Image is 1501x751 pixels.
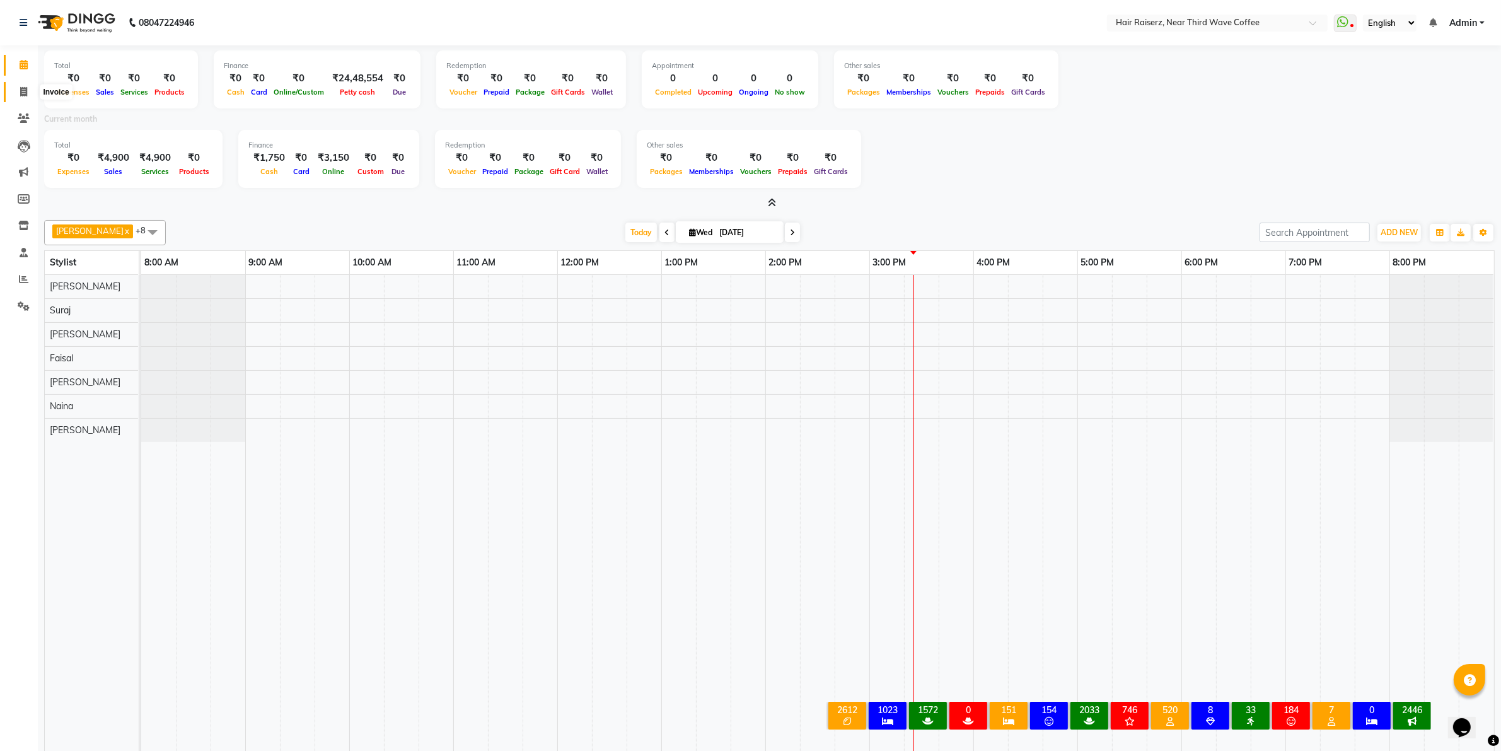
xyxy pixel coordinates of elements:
div: ₹0 [934,71,972,86]
img: logo [32,5,119,40]
div: 0 [1355,704,1388,716]
div: ₹0 [972,71,1008,86]
span: Sales [101,167,126,176]
div: ₹0 [151,71,188,86]
span: Packages [844,88,883,96]
div: ₹0 [844,71,883,86]
div: 520 [1154,704,1186,716]
span: Faisal [50,352,73,364]
span: [PERSON_NAME] [50,281,120,292]
div: ₹0 [511,151,547,165]
div: ₹1,750 [248,151,290,165]
div: Appointment [652,61,808,71]
div: 2612 [831,704,864,716]
span: Wed [686,228,716,237]
div: ₹0 [248,71,270,86]
label: Current month [44,114,97,125]
div: ₹0 [737,151,775,165]
b: 08047224946 [139,5,194,40]
a: 8:00 PM [1390,253,1430,272]
span: Online/Custom [270,88,327,96]
a: 1:00 PM [662,253,702,272]
a: 11:00 AM [454,253,499,272]
span: Gift Cards [1008,88,1048,96]
div: ₹0 [513,71,548,86]
div: ₹0 [290,151,313,165]
span: Today [625,223,657,242]
button: ADD NEW [1377,224,1421,242]
span: Cash [224,88,248,96]
a: 7:00 PM [1286,253,1326,272]
span: Package [513,88,548,96]
div: ₹0 [647,151,686,165]
input: Search Appointment [1260,223,1370,242]
iframe: chat widget [1448,701,1488,738]
div: ₹0 [387,151,409,165]
span: Wallet [588,88,616,96]
div: Redemption [446,61,616,71]
span: Voucher [446,88,480,96]
div: 2446 [1396,704,1429,716]
span: [PERSON_NAME] [56,226,124,236]
a: 10:00 AM [350,253,395,272]
div: ₹24,48,554 [327,71,388,86]
span: Custom [354,167,387,176]
div: Redemption [445,140,611,151]
span: Wallet [583,167,611,176]
span: Upcoming [695,88,736,96]
div: 7 [1315,704,1348,716]
div: 154 [1033,704,1065,716]
div: ₹0 [93,71,117,86]
div: ₹0 [117,71,151,86]
div: ₹0 [270,71,327,86]
span: Products [151,88,188,96]
div: 0 [736,71,772,86]
span: Memberships [686,167,737,176]
div: 8 [1194,704,1227,716]
a: 9:00 AM [246,253,286,272]
div: ₹0 [1008,71,1048,86]
div: 151 [992,704,1025,716]
span: Products [176,167,212,176]
div: ₹3,150 [313,151,354,165]
span: Vouchers [934,88,972,96]
div: Finance [224,61,410,71]
span: Vouchers [737,167,775,176]
div: ₹0 [354,151,387,165]
span: Services [117,88,151,96]
span: Prepaid [479,167,511,176]
span: Voucher [445,167,479,176]
div: ₹0 [775,151,811,165]
span: Packages [647,167,686,176]
div: ₹0 [446,71,480,86]
span: Gift Cards [811,167,851,176]
span: Admin [1449,16,1477,30]
div: Invoice [40,84,72,100]
span: Suraj [50,305,71,316]
span: Card [290,167,313,176]
a: 12:00 PM [558,253,603,272]
div: ₹0 [388,71,410,86]
span: Online [320,167,348,176]
div: Other sales [844,61,1048,71]
span: Gift Cards [548,88,588,96]
div: ₹0 [548,71,588,86]
div: ₹0 [583,151,611,165]
div: 1023 [871,704,904,716]
div: Total [54,140,212,151]
span: Package [511,167,547,176]
span: Services [138,167,172,176]
span: No show [772,88,808,96]
div: 1572 [912,704,944,716]
div: 0 [952,704,985,716]
a: 6:00 PM [1182,253,1222,272]
a: 2:00 PM [766,253,806,272]
a: 4:00 PM [974,253,1014,272]
span: ADD NEW [1381,228,1418,237]
span: Due [388,167,408,176]
span: Prepaids [775,167,811,176]
div: ₹0 [883,71,934,86]
span: Memberships [883,88,934,96]
div: 0 [695,71,736,86]
span: Expenses [54,167,93,176]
